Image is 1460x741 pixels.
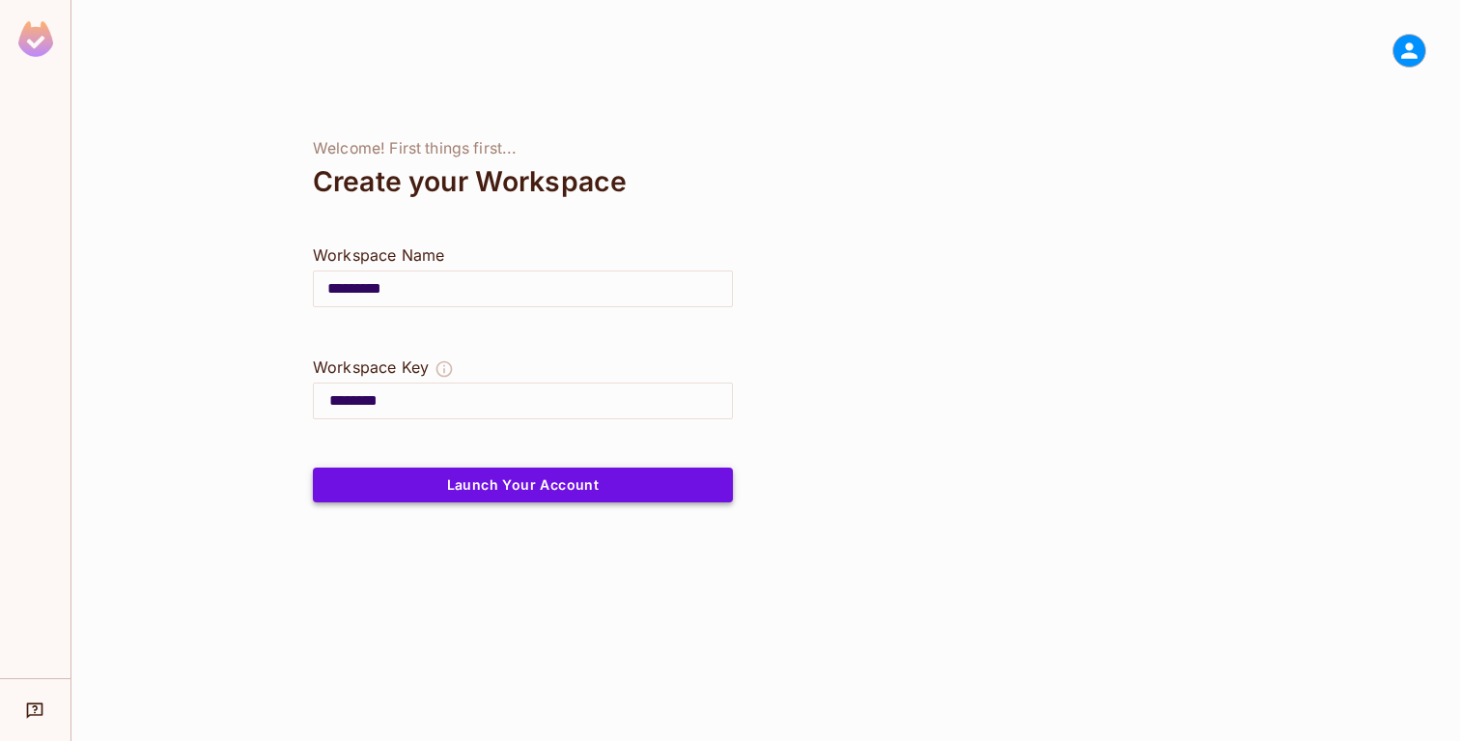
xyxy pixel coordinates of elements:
[313,139,733,158] div: Welcome! First things first...
[14,691,57,729] div: Help & Updates
[435,356,454,383] button: The Workspace Key is unique, and serves as the identifier of your workspace.
[313,158,733,205] div: Create your Workspace
[313,356,429,379] div: Workspace Key
[313,243,733,267] div: Workspace Name
[313,468,733,502] button: Launch Your Account
[18,21,53,57] img: SReyMgAAAABJRU5ErkJggg==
